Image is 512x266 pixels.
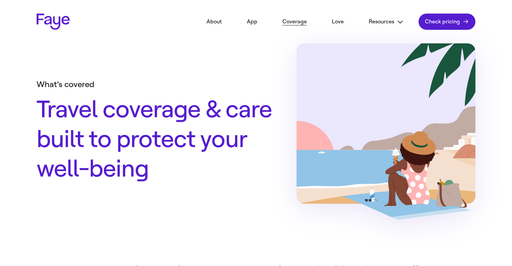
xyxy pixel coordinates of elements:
[37,95,272,184] h1: Travel coverage & care built to protect your well-being
[237,14,268,29] a: App
[419,14,475,30] a: Check pricing
[37,79,272,89] p: What’s covered
[322,14,354,29] a: Love
[37,14,70,30] a: Faye Logo
[196,14,232,29] a: About
[359,14,414,29] button: Resources
[272,14,317,29] a: Coverage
